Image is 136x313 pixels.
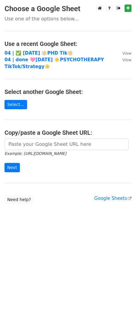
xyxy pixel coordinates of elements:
small: View [122,58,131,62]
h4: Copy/paste a Google Sheet URL: [5,129,131,136]
h3: Choose a Google Sheet [5,5,131,13]
a: View [116,50,131,56]
small: View [122,51,131,56]
small: Example: [URL][DOMAIN_NAME] [5,151,66,156]
a: View [116,57,131,62]
h4: Select another Google Sheet: [5,88,131,95]
a: 04 | ✅ [DATE] 🔆PHD Tik🔆 [5,50,73,56]
h4: Use a recent Google Sheet: [5,40,131,47]
a: Select... [5,100,27,109]
input: Paste your Google Sheet URL here [5,139,128,150]
a: 04 | done 🩷[DATE] ☀️PSYCHOTHERAPY TikTok/Strategy☀️ [5,57,104,69]
a: Need help? [5,195,34,204]
input: Next [5,163,20,172]
p: Use one of the options below... [5,16,131,22]
a: Google Sheets [94,196,131,201]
